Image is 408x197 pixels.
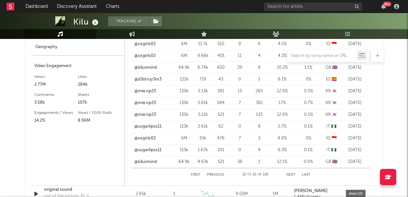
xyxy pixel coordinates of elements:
div: 130k [176,100,192,106]
span: 🇰🇷 [332,113,337,117]
div: 130k [176,112,192,118]
div: Views / 1000 Posts [78,109,121,117]
div: 11.7k [195,41,210,47]
div: 17 % [271,100,294,106]
div: IT [323,147,339,153]
div: 6M [176,41,192,47]
div: 64.9k [176,64,192,71]
div: 12.9 % [271,112,294,118]
div: 12.1 % [271,159,294,165]
div: 7 [231,100,248,106]
div: [DATE] [343,135,367,142]
input: Search by song name or URL [288,53,357,59]
div: 29 [231,64,248,71]
span: 🇮🇩 [331,42,337,46]
div: 0.5 % [297,112,320,118]
span: to [247,173,251,176]
div: 38 [231,159,248,165]
div: Video Engagement [34,62,121,70]
div: KR [323,88,339,95]
div: 4.63k [195,159,210,165]
span: of [258,173,262,176]
div: 64.9k [176,159,192,165]
a: @mie.np23 [134,88,156,95]
div: 0 % [297,41,320,47]
span: 🇮🇹 [331,148,336,152]
a: @xxgirls02 [134,41,156,47]
div: 8 [251,123,267,130]
div: Geography [31,39,124,56]
div: 584 [213,100,228,106]
div: 284k [78,81,121,89]
div: 4.5 % [271,41,294,47]
div: 1 [251,159,267,165]
div: 0 % [297,135,320,142]
div: 521 [213,112,228,118]
div: [DATE] [343,123,367,130]
div: 8 [251,64,267,71]
div: [DATE] [343,88,367,95]
div: 381 [213,88,228,95]
div: 2.7 % [271,123,294,130]
a: original sound [44,187,112,193]
div: [DATE] [343,100,367,106]
div: 6.74k [195,64,210,71]
div: 7 [231,135,248,142]
div: 5.61k [195,100,210,106]
div: Engagements / Views [34,109,78,117]
a: @kilusmind [134,64,157,71]
div: 9 [231,41,248,47]
a: @xxgirls02 [134,135,156,142]
div: 1 [251,76,267,83]
div: 1.1 % [297,64,320,71]
a: @sugarlipss11 [134,123,161,130]
div: 0.9 % [297,159,320,165]
div: ES [323,76,339,83]
div: 521 [213,159,228,165]
div: 133 [251,112,267,118]
button: Next [286,173,296,177]
div: 6 [251,41,267,47]
div: 0 % [297,76,320,83]
strong: [PERSON_NAME] [294,189,328,193]
div: 0.7 % [297,100,320,106]
div: [DATE] [343,147,367,153]
div: 10k [195,135,210,142]
div: 510 [213,41,228,47]
div: 6M [176,135,192,142]
div: 14.2% [34,117,78,125]
a: @kilusmind [134,159,157,165]
span: 🇮🇩 [331,136,337,140]
div: Views [34,73,78,81]
div: 650 [213,64,228,71]
button: Previous [207,173,224,177]
input: Search for artists [264,3,362,11]
div: 12.9 % [271,88,294,95]
div: 3.58k [34,99,78,107]
div: 0.1 % [297,147,320,153]
div: 0 [231,123,248,130]
button: First [191,173,200,177]
span: 🇰🇷 [332,101,337,105]
div: 113k [176,147,192,153]
div: 43 [213,76,228,83]
span: 🇮🇹 [331,124,336,129]
div: 5.13k [195,88,210,95]
div: 361 [251,100,267,106]
div: 8.96M [78,117,121,125]
a: @mie.np23 [134,100,156,106]
a: @sugarlipss11 [134,147,161,153]
a: @mie.np23 [134,112,156,118]
div: 2.61k [195,123,210,130]
a: [PERSON_NAME] [294,189,339,193]
div: ID [323,135,339,142]
button: Last [302,173,311,177]
div: 265 [251,88,267,95]
span: 🇰🇷 [332,89,337,93]
div: 0 [231,76,248,83]
div: 99 + [383,2,391,7]
div: Shares [78,91,121,99]
div: IT [323,123,339,130]
div: 7 [231,112,248,118]
div: ID [323,41,339,47]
